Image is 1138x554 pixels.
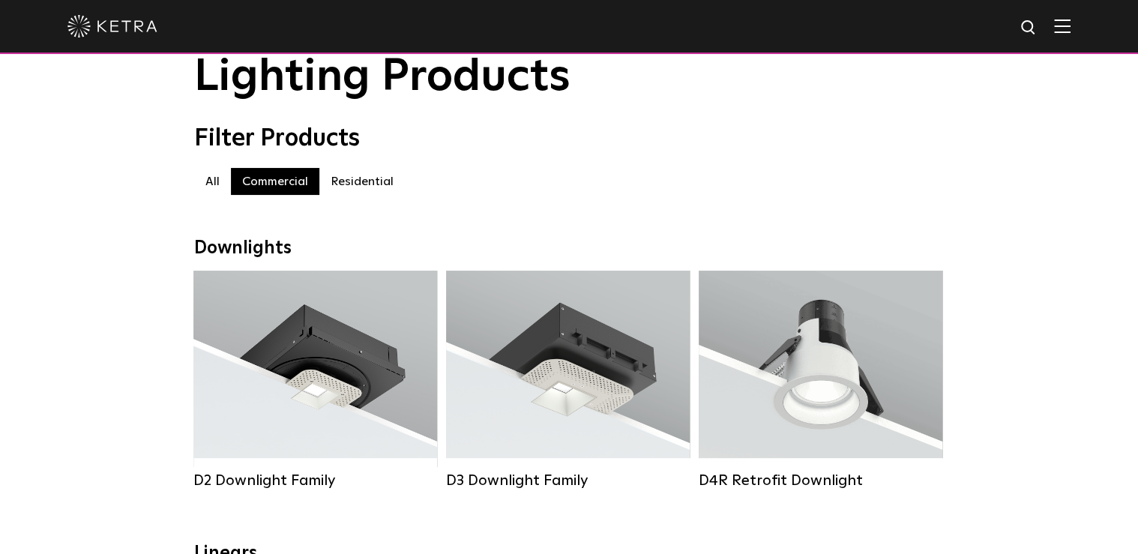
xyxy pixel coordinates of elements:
[194,124,944,153] div: Filter Products
[446,472,690,490] div: D3 Downlight Family
[699,472,942,490] div: D4R Retrofit Downlight
[194,238,944,259] div: Downlights
[699,271,942,493] a: D4R Retrofit Downlight Lumen Output:800Colors:White / BlackBeam Angles:15° / 25° / 40° / 60°Watta...
[231,168,319,195] label: Commercial
[319,168,405,195] label: Residential
[67,15,157,37] img: ketra-logo-2019-white
[194,168,231,195] label: All
[193,472,437,490] div: D2 Downlight Family
[1054,19,1071,33] img: Hamburger%20Nav.svg
[446,271,690,493] a: D3 Downlight Family Lumen Output:700 / 900 / 1100Colors:White / Black / Silver / Bronze / Paintab...
[193,271,437,493] a: D2 Downlight Family Lumen Output:1200Colors:White / Black / Gloss Black / Silver / Bronze / Silve...
[194,55,570,100] span: Lighting Products
[1020,19,1038,37] img: search icon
